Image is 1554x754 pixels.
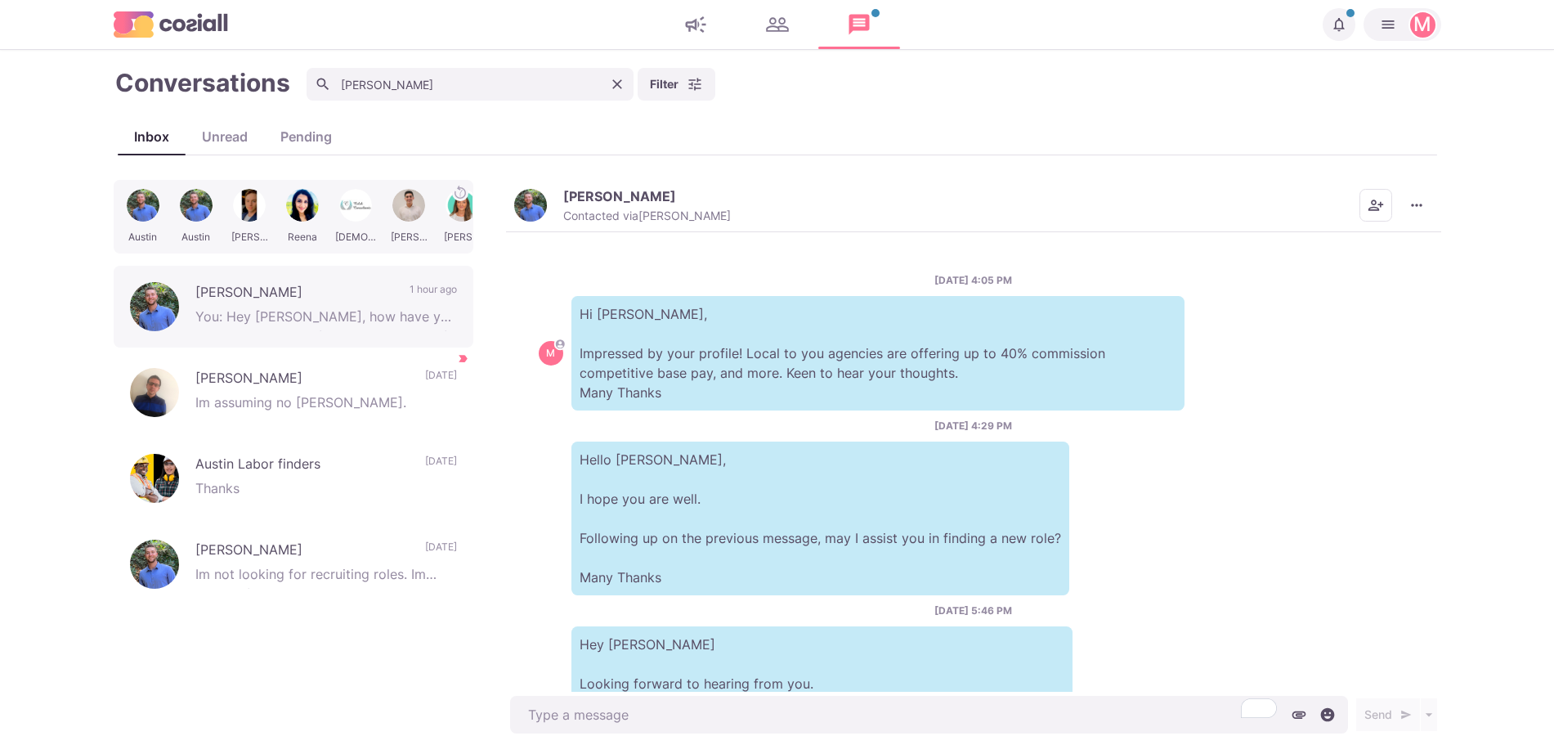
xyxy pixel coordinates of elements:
p: Contacted via [PERSON_NAME] [563,209,731,223]
img: Austin Labarber [130,540,179,589]
button: Martin [1364,8,1441,41]
button: Add add contacts [1359,189,1392,222]
p: [PERSON_NAME] [195,540,409,564]
img: Austin Labor finders [130,454,179,503]
p: [PERSON_NAME] [195,368,409,393]
p: [PERSON_NAME] [195,282,393,307]
button: Filter [638,68,715,101]
p: [DATE] 4:05 PM [934,273,1012,288]
img: logo [114,11,228,37]
textarea: To enrich screen reader interactions, please activate Accessibility in Grammarly extension settings [510,696,1348,734]
h1: Conversations [115,68,290,97]
img: Austin Labarber [514,189,547,222]
button: Austin Labarber[PERSON_NAME]Contacted via[PERSON_NAME] [514,188,731,223]
button: Send [1356,698,1420,731]
p: [DATE] [425,368,457,393]
p: [DATE] 5:46 PM [934,604,1012,618]
div: Unread [186,127,264,146]
p: Thanks [195,478,457,503]
div: Martin [1413,15,1431,34]
button: Clear [605,72,629,96]
button: Select emoji [1315,702,1340,727]
img: Declan Shanahan [130,368,179,417]
button: Attach files [1287,702,1311,727]
p: [PERSON_NAME] [563,188,676,204]
p: Hi [PERSON_NAME], Impressed by your profile! Local to you agencies are offering up to 40% commiss... [571,296,1185,411]
p: 1 hour ago [410,282,457,307]
p: [DATE] 4:29 PM [934,419,1012,433]
p: Hello [PERSON_NAME], I hope you are well. Following up on the previous message, may I assist you ... [571,442,1069,595]
button: More menu [1400,189,1433,222]
p: [DATE] [425,540,457,564]
p: Im not looking for recruiting roles. Im looking for sals roles now. [195,564,457,589]
p: You: Hey [PERSON_NAME], how have you been? I have a lot of new agency roles if it's something you... [195,307,457,331]
div: Martin [546,348,555,358]
button: Notifications [1323,8,1355,41]
p: Austin Labor finders [195,454,409,478]
div: Pending [264,127,348,146]
div: Inbox [118,127,186,146]
input: Search conversations [307,68,634,101]
svg: avatar [555,339,564,348]
img: Austin Labarber [130,282,179,331]
p: [DATE] [425,454,457,478]
p: Im assuming no [PERSON_NAME]. [195,393,457,417]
